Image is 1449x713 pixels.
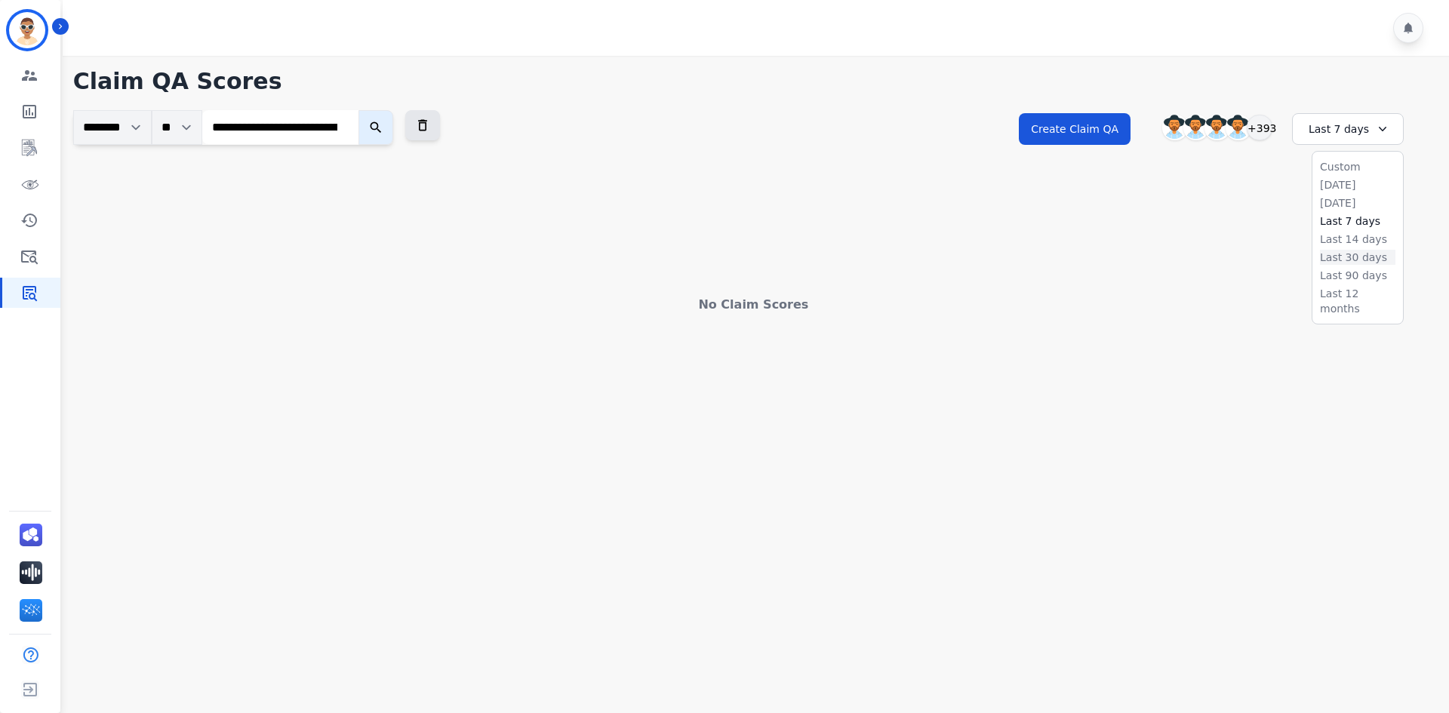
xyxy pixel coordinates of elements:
[1320,268,1395,283] li: Last 90 days
[1320,286,1395,316] li: Last 12 months
[1320,177,1395,192] li: [DATE]
[1320,159,1395,174] li: Custom
[1320,250,1395,265] li: Last 30 days
[73,296,1434,314] div: No Claim Scores
[1320,214,1395,229] li: Last 7 days
[73,68,1434,95] h1: Claim QA Scores
[9,12,45,48] img: Bordered avatar
[1320,195,1395,211] li: [DATE]
[1247,115,1272,140] div: +393
[1292,113,1404,145] div: Last 7 days
[1320,232,1395,247] li: Last 14 days
[1019,113,1131,145] button: Create Claim QA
